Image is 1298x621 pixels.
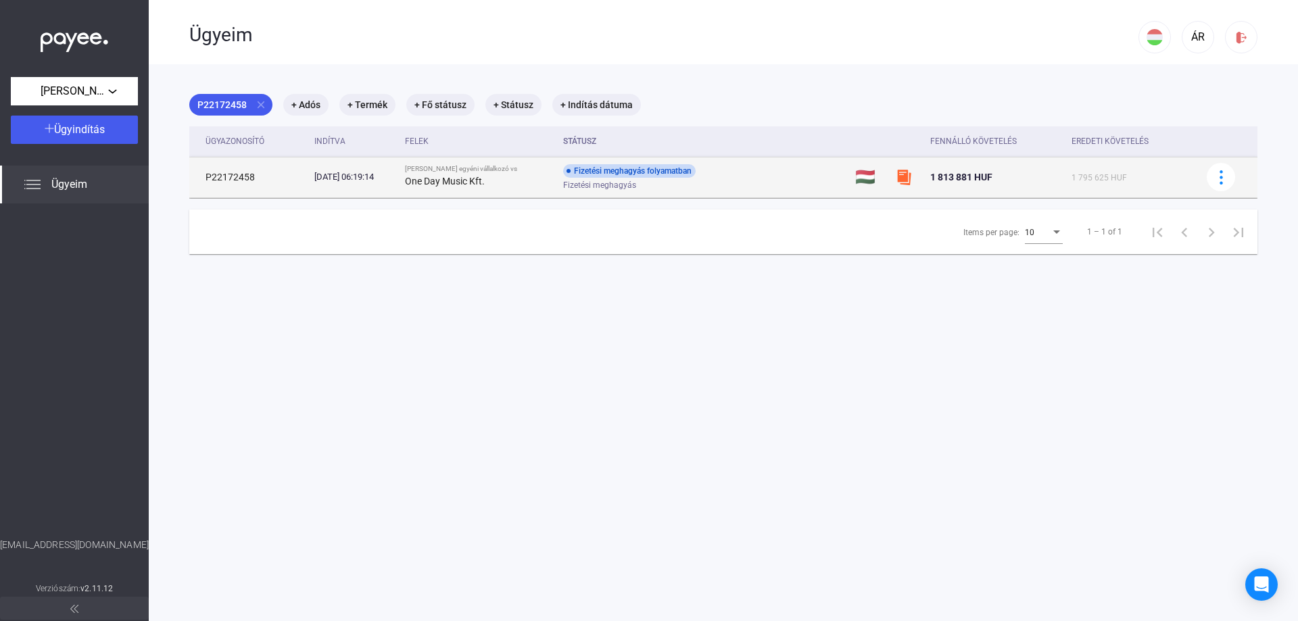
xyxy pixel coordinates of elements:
mat-icon: close [255,99,267,111]
mat-chip: + Fő státusz [406,94,475,116]
img: arrow-double-left-grey.svg [70,605,78,613]
div: Ügyeim [189,24,1138,47]
strong: v2.11.12 [80,584,113,593]
div: [DATE] 06:19:14 [314,170,394,184]
div: Indítva [314,133,345,149]
div: [PERSON_NAME] egyéni vállalkozó vs [405,165,553,173]
button: ÁR [1182,21,1214,53]
td: P22172458 [189,157,309,197]
div: Eredeti követelés [1072,133,1190,149]
div: Fizetési meghagyás folyamatban [563,164,696,178]
img: list.svg [24,176,41,193]
span: [PERSON_NAME] egyéni vállalkozó [41,83,108,99]
div: Felek [405,133,429,149]
div: Ügyazonosító [206,133,264,149]
img: szamlazzhu-mini [896,169,912,185]
div: ÁR [1186,29,1209,45]
mat-chip: + Indítás dátuma [552,94,641,116]
td: 🇭🇺 [850,157,890,197]
span: Ügyindítás [54,123,105,136]
mat-chip: + Státusz [485,94,542,116]
button: HU [1138,21,1171,53]
button: First page [1144,218,1171,245]
img: logout-red [1234,30,1249,45]
img: more-blue [1214,170,1228,184]
span: Fizetési meghagyás [563,177,636,193]
button: [PERSON_NAME] egyéni vállalkozó [11,77,138,105]
button: Previous page [1171,218,1198,245]
mat-chip: + Adós [283,94,329,116]
button: Next page [1198,218,1225,245]
div: Items per page: [963,224,1019,241]
div: Fennálló követelés [930,133,1017,149]
button: Ügyindítás [11,116,138,144]
div: Eredeti követelés [1072,133,1149,149]
mat-select: Items per page: [1025,224,1063,240]
img: HU [1147,29,1163,45]
strong: One Day Music Kft. [405,176,485,187]
div: Open Intercom Messenger [1245,568,1278,601]
button: logout-red [1225,21,1257,53]
div: Fennálló követelés [930,133,1061,149]
div: Felek [405,133,553,149]
div: 1 – 1 of 1 [1087,224,1122,240]
mat-chip: + Termék [339,94,395,116]
th: Státusz [558,126,850,157]
img: plus-white.svg [45,124,54,133]
button: more-blue [1207,163,1235,191]
span: 1 795 625 HUF [1072,173,1127,182]
div: Ügyazonosító [206,133,304,149]
span: Ügyeim [51,176,87,193]
div: Indítva [314,133,394,149]
span: 10 [1025,228,1034,237]
mat-chip: P22172458 [189,94,272,116]
button: Last page [1225,218,1252,245]
span: 1 813 881 HUF [930,172,992,182]
img: white-payee-white-dot.svg [41,25,108,53]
